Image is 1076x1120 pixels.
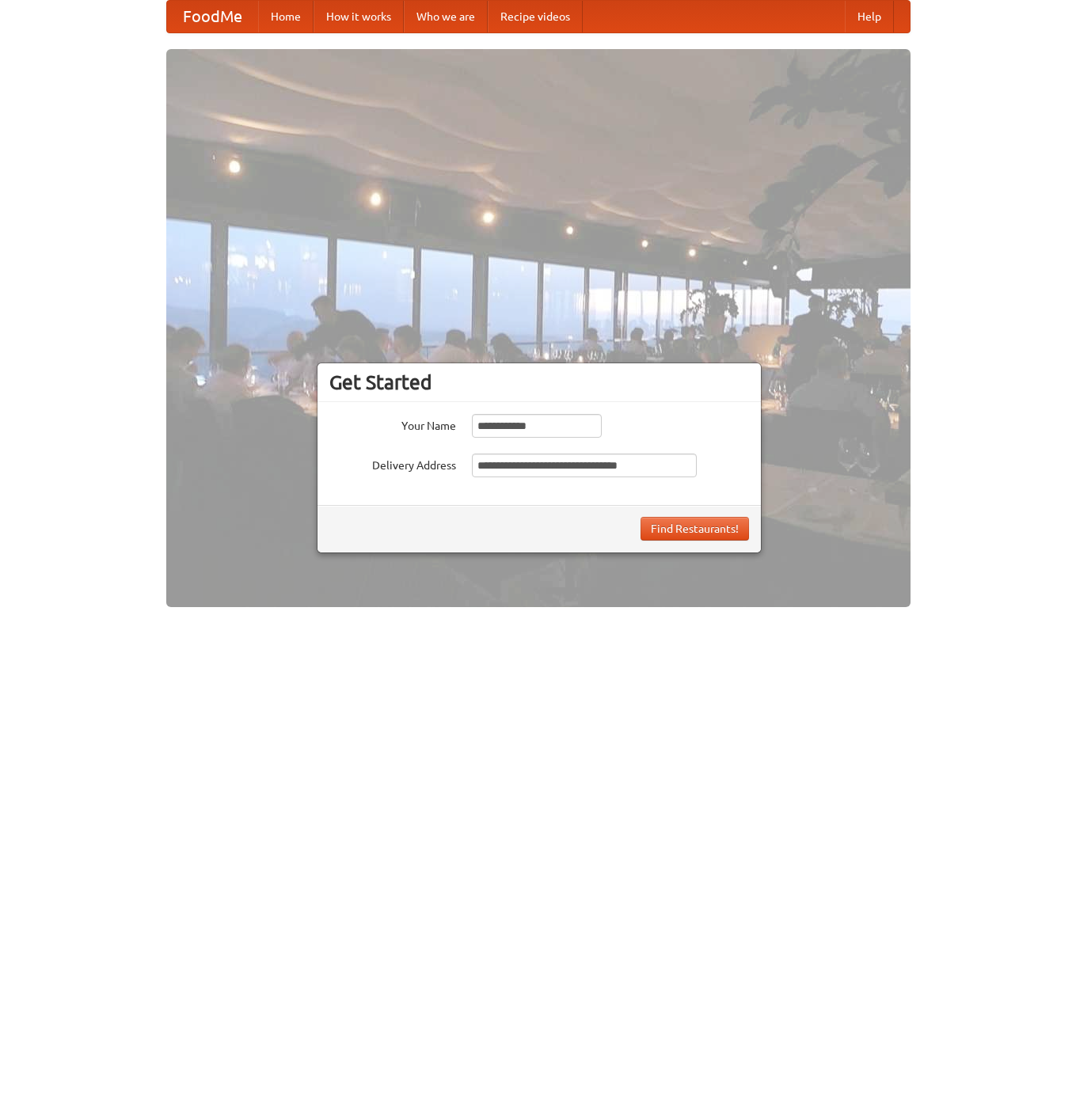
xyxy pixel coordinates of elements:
a: Help [845,1,894,32]
a: Who we are [404,1,488,32]
button: Find Restaurants! [641,517,749,541]
a: How it works [314,1,404,32]
a: Recipe videos [488,1,583,32]
h3: Get Started [329,370,749,394]
label: Delivery Address [329,454,456,473]
a: FoodMe [167,1,258,32]
a: Home [258,1,314,32]
label: Your Name [329,414,456,434]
